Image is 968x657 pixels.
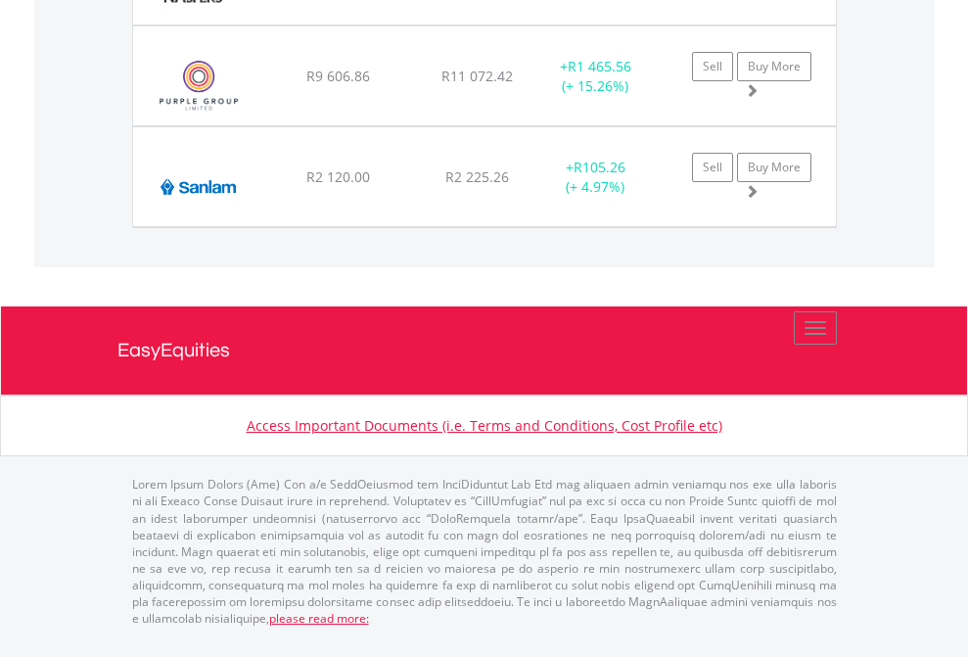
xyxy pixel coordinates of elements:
[143,51,255,120] img: EQU.ZA.PPE.png
[306,167,370,186] span: R2 120.00
[737,153,811,182] a: Buy More
[534,57,657,96] div: + (+ 15.26%)
[143,152,254,221] img: EQU.ZA.SLM.png
[117,306,852,395] a: EasyEquities
[441,67,513,85] span: R11 072.42
[132,476,837,627] p: Lorem Ipsum Dolors (Ame) Con a/e SeddOeiusmod tem InciDiduntut Lab Etd mag aliquaen admin veniamq...
[737,52,811,81] a: Buy More
[247,416,722,435] a: Access Important Documents (i.e. Terms and Conditions, Cost Profile etc)
[269,610,369,627] a: please read more:
[306,67,370,85] span: R9 606.86
[692,153,733,182] a: Sell
[692,52,733,81] a: Sell
[534,158,657,197] div: + (+ 4.97%)
[574,158,625,176] span: R105.26
[568,57,631,75] span: R1 465.56
[445,167,509,186] span: R2 225.26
